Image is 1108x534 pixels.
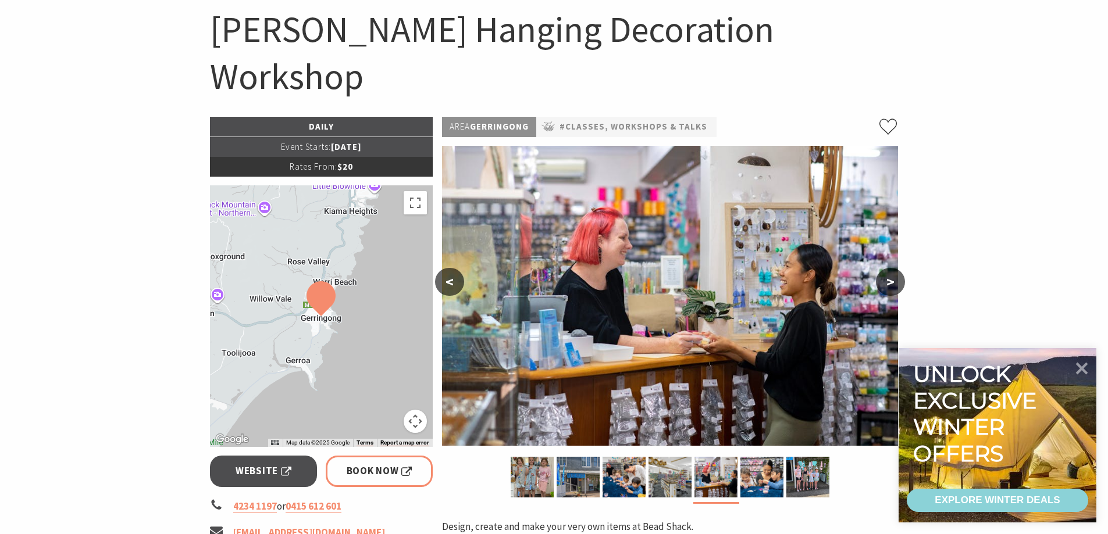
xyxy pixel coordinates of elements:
[213,432,251,447] img: Google
[290,161,337,172] span: Rates From:
[404,410,427,433] button: Map camera controls
[435,268,464,296] button: <
[442,146,898,446] img: Buy kits and beading packs to take home for kids and adults holiday activity
[740,457,783,497] img: Drop the kids in for an hour to yourself holiday activity fun for all
[450,121,470,132] span: Area
[380,439,429,446] a: Report a map error
[560,120,707,134] a: #Classes, Workshops & Talks
[286,439,350,446] span: Map data ©2025 Google
[935,489,1060,512] div: EXPLORE WINTER DEALS
[357,439,373,446] a: Terms (opens in new tab)
[907,489,1088,512] a: EXPLORE WINTER DEALS
[233,500,277,513] a: 4234 1197
[271,439,279,447] button: Keyboard shortcuts
[286,500,341,513] a: 0415 612 601
[649,457,692,497] img: shop craft workshops and lessons available holiday things to do
[210,499,433,514] li: or
[603,457,646,497] img: groups family kids adults can all bead at our workshops
[557,457,600,497] img: find us at the back of the arcade in Gerringong
[210,137,433,157] p: [DATE]
[694,457,738,497] img: Buy kits and beading packs to take home for kids and adults holiday activity
[210,6,899,99] h1: [PERSON_NAME] Hanging Decoration Workshop
[326,456,433,486] a: Book Now
[210,117,433,137] p: Daily
[210,157,433,177] p: $20
[236,463,291,479] span: Website
[347,463,412,479] span: Book Now
[210,456,318,486] a: Website
[213,432,251,447] a: Open this area in Google Maps (opens a new window)
[404,191,427,214] button: Toggle fullscreen view
[786,457,829,497] img: Smiles all round after making this workshop project
[511,457,554,497] img: Smiling happy children after their workshop class
[913,361,1042,467] div: Unlock exclusive winter offers
[281,141,331,152] span: Event Starts:
[442,117,536,137] p: Gerringong
[876,268,905,296] button: >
